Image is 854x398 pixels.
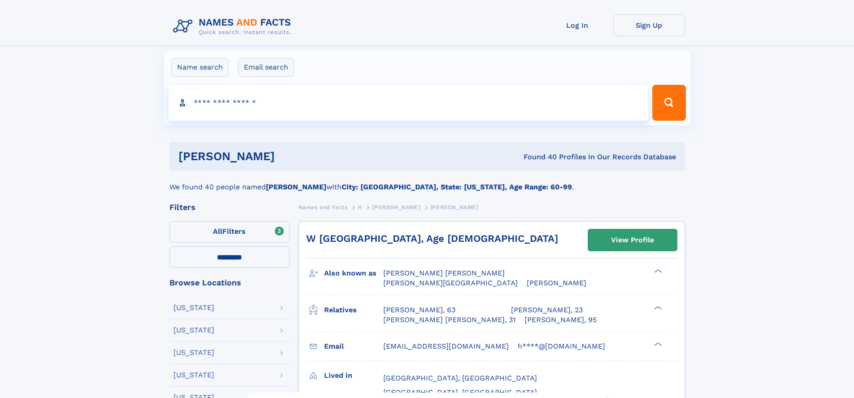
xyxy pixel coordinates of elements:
[169,85,649,121] input: search input
[383,374,537,382] span: [GEOGRAPHIC_DATA], [GEOGRAPHIC_DATA]
[169,203,290,211] div: Filters
[173,304,214,311] div: [US_STATE]
[324,368,383,383] h3: Lived in
[173,372,214,379] div: [US_STATE]
[652,305,663,311] div: ❯
[238,58,294,77] label: Email search
[358,201,362,213] a: H
[542,14,613,36] a: Log In
[613,14,685,36] a: Sign Up
[324,266,383,281] h3: Also known as
[511,305,583,315] a: [PERSON_NAME], 23
[171,58,229,77] label: Name search
[383,269,505,277] span: [PERSON_NAME] [PERSON_NAME]
[430,204,478,210] span: [PERSON_NAME]
[383,388,537,397] span: [GEOGRAPHIC_DATA], [GEOGRAPHIC_DATA]
[178,151,399,162] h1: [PERSON_NAME]
[324,302,383,318] h3: Relatives
[169,221,290,243] label: Filters
[173,327,214,334] div: [US_STATE]
[383,279,518,287] span: [PERSON_NAME][GEOGRAPHIC_DATA]
[342,183,572,191] b: City: [GEOGRAPHIC_DATA], State: [US_STATE], Age Range: 60-99
[527,279,586,287] span: [PERSON_NAME]
[169,14,299,39] img: Logo Names and Facts
[588,229,677,251] a: View Profile
[652,341,663,347] div: ❯
[652,85,685,121] button: Search Button
[383,305,455,315] a: [PERSON_NAME], 63
[372,201,420,213] a: [PERSON_NAME]
[399,152,676,162] div: Found 40 Profiles In Our Records Database
[372,204,420,210] span: [PERSON_NAME]
[306,233,558,244] a: W [GEOGRAPHIC_DATA], Age [DEMOGRAPHIC_DATA]
[266,183,326,191] b: [PERSON_NAME]
[299,201,348,213] a: Names and Facts
[652,268,663,274] div: ❯
[324,339,383,354] h3: Email
[611,230,654,250] div: View Profile
[383,342,509,350] span: [EMAIL_ADDRESS][DOMAIN_NAME]
[383,315,516,325] a: [PERSON_NAME] [PERSON_NAME], 31
[173,349,214,356] div: [US_STATE]
[169,279,290,287] div: Browse Locations
[169,171,685,192] div: We found 40 people named with .
[358,204,362,210] span: H
[525,315,597,325] a: [PERSON_NAME], 95
[213,227,222,236] span: All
